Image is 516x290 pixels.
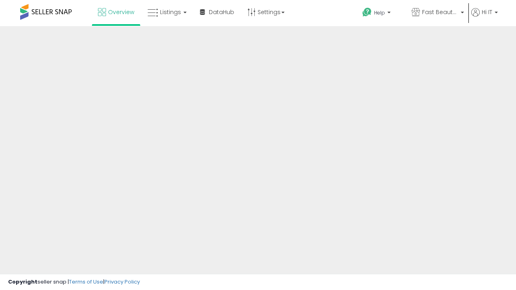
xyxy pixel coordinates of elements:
[482,8,492,16] span: Hi IT
[356,1,404,26] a: Help
[209,8,234,16] span: DataHub
[471,8,498,26] a: Hi IT
[108,8,134,16] span: Overview
[160,8,181,16] span: Listings
[69,278,103,286] a: Terms of Use
[362,7,372,17] i: Get Help
[104,278,140,286] a: Privacy Policy
[8,278,140,286] div: seller snap | |
[8,278,37,286] strong: Copyright
[374,9,385,16] span: Help
[422,8,458,16] span: Fast Beauty ([GEOGRAPHIC_DATA])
